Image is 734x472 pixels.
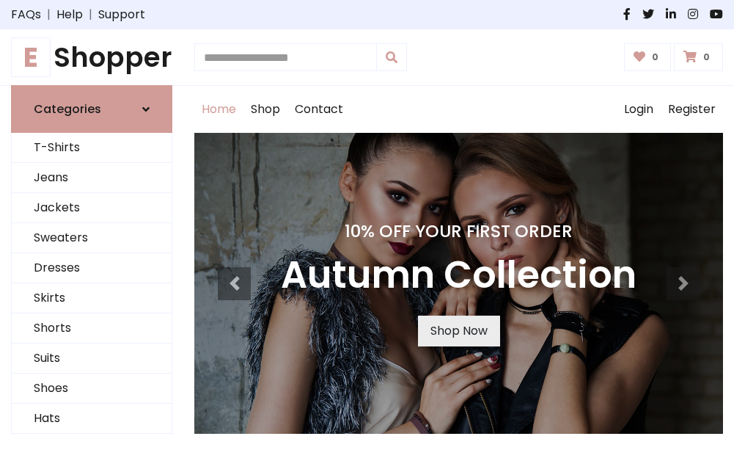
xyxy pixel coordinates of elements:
a: Shorts [12,313,172,344]
a: FAQs [11,6,41,23]
h1: Shopper [11,41,172,73]
a: Hats [12,404,172,434]
a: Login [617,86,661,133]
a: Jackets [12,193,172,223]
a: Categories [11,85,172,133]
a: EShopper [11,41,172,73]
a: Home [194,86,243,133]
a: Dresses [12,253,172,283]
a: Skirts [12,283,172,313]
a: 0 [674,43,723,71]
a: 0 [624,43,672,71]
a: Contact [287,86,351,133]
h4: 10% Off Your First Order [281,221,636,242]
a: Sweaters [12,223,172,253]
h3: Autumn Collection [281,253,636,298]
span: 0 [648,51,662,64]
a: Shop Now [418,316,500,346]
span: | [83,6,98,23]
a: T-Shirts [12,133,172,163]
h6: Categories [34,102,101,116]
span: E [11,37,51,77]
a: Help [56,6,83,23]
a: Support [98,6,145,23]
span: | [41,6,56,23]
span: 0 [700,51,713,64]
a: Register [661,86,723,133]
a: Shoes [12,374,172,404]
a: Shop [243,86,287,133]
a: Jeans [12,163,172,193]
a: Suits [12,344,172,374]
